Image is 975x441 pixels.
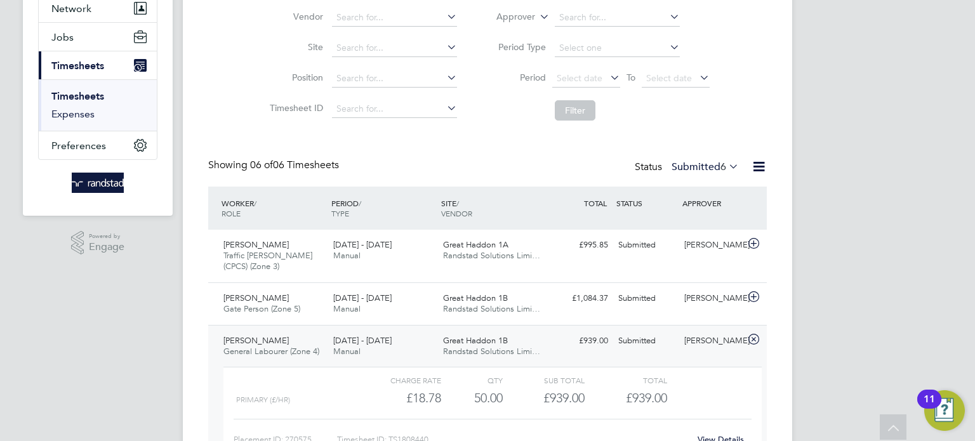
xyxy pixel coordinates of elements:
span: [DATE] - [DATE] [333,293,392,303]
div: £995.85 [547,235,613,256]
span: Manual [333,303,361,314]
div: APPROVER [679,192,745,214]
span: Powered by [89,231,124,242]
span: / [456,198,459,208]
span: Great Haddon 1A [443,239,508,250]
span: Great Haddon 1B [443,293,508,303]
a: Expenses [51,108,95,120]
div: SITE [438,192,548,225]
div: Status [635,159,741,176]
div: QTY [441,372,503,388]
span: / [254,198,256,208]
div: [PERSON_NAME] [679,235,745,256]
label: Period [489,72,546,83]
span: [PERSON_NAME] [223,239,289,250]
input: Select one [555,39,680,57]
span: [PERSON_NAME] [223,293,289,303]
span: Manual [333,250,361,261]
span: General Labourer (Zone 4) [223,346,319,357]
span: Preferences [51,140,106,152]
div: STATUS [613,192,679,214]
span: VENDOR [441,208,472,218]
input: Search for... [332,39,457,57]
span: / [359,198,361,208]
span: Primary (£/HR) [236,395,290,404]
label: Submitted [672,161,739,173]
a: Powered byEngage [71,231,125,255]
div: 50.00 [441,388,503,409]
span: Randstad Solutions Limi… [443,250,540,261]
span: ROLE [222,208,241,218]
div: Submitted [613,235,679,256]
span: Randstad Solutions Limi… [443,346,540,357]
span: TOTAL [584,198,607,208]
span: Engage [89,242,124,253]
button: Open Resource Center, 11 new notifications [924,390,965,431]
div: Total [585,372,667,388]
label: Timesheet ID [266,102,323,114]
div: Submitted [613,288,679,309]
input: Search for... [555,9,680,27]
label: Site [266,41,323,53]
a: Go to home page [38,173,157,193]
div: Charge rate [359,372,441,388]
span: [DATE] - [DATE] [333,239,392,250]
div: WORKER [218,192,328,225]
div: £939.00 [547,331,613,352]
label: Period Type [489,41,546,53]
span: Jobs [51,31,74,43]
span: 6 [720,161,726,173]
button: Preferences [39,131,157,159]
span: Select date [557,72,602,84]
span: Traffic [PERSON_NAME] (CPCS) (Zone 3) [223,250,312,272]
span: Manual [333,346,361,357]
span: 06 Timesheets [250,159,339,171]
div: £18.78 [359,388,441,409]
span: £939.00 [626,390,667,405]
div: £1,084.37 [547,288,613,309]
div: PERIOD [328,192,438,225]
button: Filter [555,100,595,121]
span: Timesheets [51,60,104,72]
label: Vendor [266,11,323,22]
div: Showing [208,159,342,172]
div: Submitted [613,331,679,352]
label: Position [266,72,323,83]
div: Timesheets [39,79,157,131]
input: Search for... [332,70,457,88]
span: [DATE] - [DATE] [333,335,392,346]
span: Gate Person (Zone 5) [223,303,300,314]
div: [PERSON_NAME] [679,288,745,309]
div: 11 [924,399,935,416]
input: Search for... [332,9,457,27]
span: TYPE [331,208,349,218]
div: Sub Total [503,372,585,388]
span: Randstad Solutions Limi… [443,303,540,314]
span: [PERSON_NAME] [223,335,289,346]
label: Approver [478,11,535,23]
img: randstad-logo-retina.png [72,173,124,193]
span: Great Haddon 1B [443,335,508,346]
span: To [623,69,639,86]
span: Select date [646,72,692,84]
span: Network [51,3,91,15]
div: [PERSON_NAME] [679,331,745,352]
button: Timesheets [39,51,157,79]
div: £939.00 [503,388,585,409]
a: Timesheets [51,90,104,102]
span: 06 of [250,159,273,171]
input: Search for... [332,100,457,118]
button: Jobs [39,23,157,51]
